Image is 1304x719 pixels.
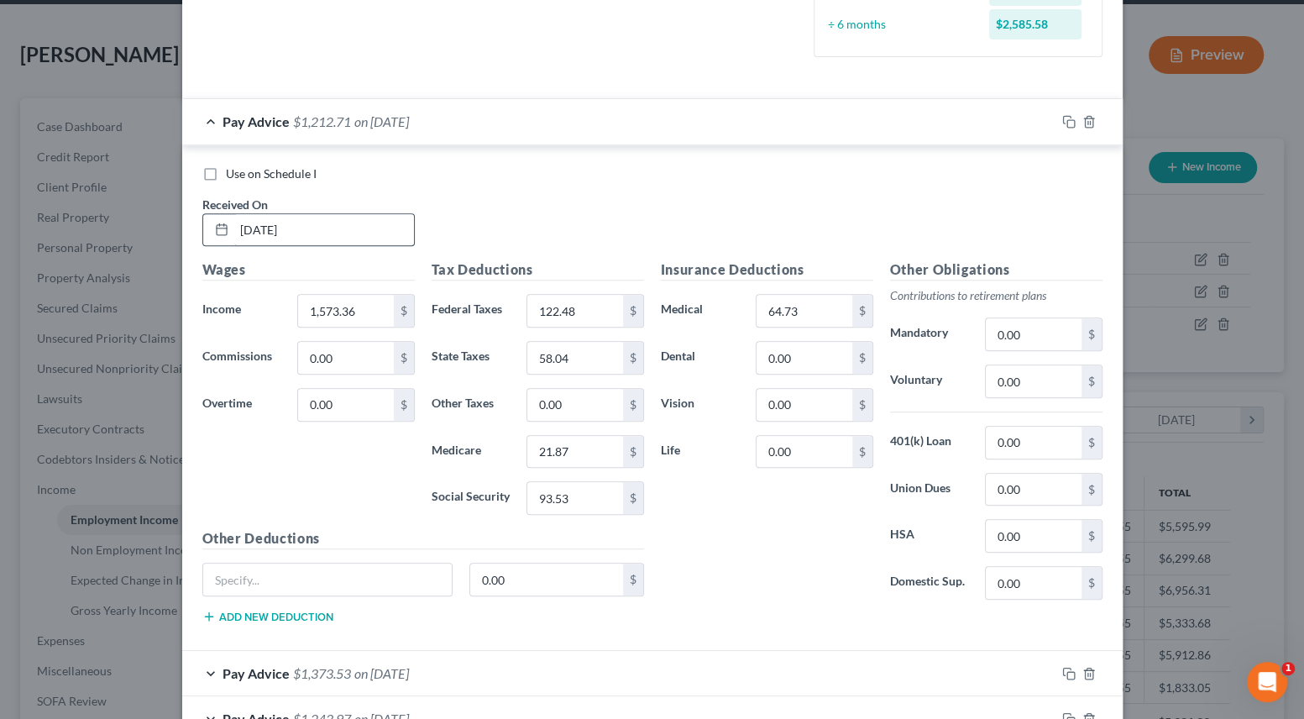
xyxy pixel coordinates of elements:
label: Overtime [194,388,290,422]
span: Use on Schedule I [226,166,317,181]
label: Life [652,435,748,469]
h5: Other Deductions [202,528,644,549]
div: $ [852,295,872,327]
input: 0.00 [986,474,1081,506]
input: 0.00 [527,295,622,327]
div: ÷ 6 months [820,16,982,33]
label: HSA [882,519,977,553]
label: Dental [652,341,748,375]
div: $ [852,342,872,374]
div: $2,585.58 [989,9,1081,39]
div: $ [623,295,643,327]
label: Commissions [194,341,290,375]
label: Medicare [423,435,519,469]
div: $ [394,342,414,374]
input: 0.00 [527,436,622,468]
div: $ [623,482,643,514]
div: $ [852,389,872,421]
div: $ [1081,520,1102,552]
h5: Other Obligations [890,260,1102,281]
input: 0.00 [298,389,393,421]
input: 0.00 [757,436,851,468]
input: 0.00 [527,342,622,374]
input: 0.00 [986,427,1081,459]
input: 0.00 [527,482,622,514]
label: Vision [652,388,748,422]
label: Medical [652,294,748,328]
span: Pay Advice [223,665,290,681]
label: Domestic Sup. [882,566,977,600]
input: 0.00 [986,567,1081,599]
input: 0.00 [757,342,851,374]
span: Pay Advice [223,113,290,129]
div: $ [394,295,414,327]
div: $ [852,436,872,468]
input: 0.00 [298,342,393,374]
div: $ [623,342,643,374]
div: $ [623,389,643,421]
input: Specify... [203,564,453,596]
span: on [DATE] [354,665,409,681]
div: $ [1081,427,1102,459]
span: on [DATE] [354,113,409,129]
label: State Taxes [423,341,519,375]
div: $ [1081,474,1102,506]
input: 0.00 [470,564,623,596]
label: Social Security [423,481,519,515]
div: $ [1081,365,1102,397]
h5: Wages [202,260,415,281]
div: $ [394,389,414,421]
span: $1,212.71 [293,113,351,129]
h5: Tax Deductions [432,260,644,281]
span: $1,373.53 [293,665,351,681]
input: 0.00 [757,389,851,421]
span: Income [202,302,241,316]
input: 0.00 [757,295,851,327]
label: Voluntary [882,365,977,398]
p: Contributions to retirement plans [890,287,1102,304]
div: $ [623,436,643,468]
div: $ [1081,567,1102,599]
div: $ [1081,318,1102,350]
span: Received On [202,197,268,212]
label: Other Taxes [423,388,519,422]
label: 401(k) Loan [882,426,977,459]
input: 0.00 [527,389,622,421]
span: 1 [1281,662,1295,675]
label: Federal Taxes [423,294,519,328]
h5: Insurance Deductions [661,260,873,281]
input: 0.00 [986,318,1081,350]
input: 0.00 [298,295,393,327]
input: 0.00 [986,520,1081,552]
label: Union Dues [882,473,977,506]
input: 0.00 [986,365,1081,397]
input: MM/DD/YYYY [234,214,414,246]
iframe: Intercom live chat [1247,662,1287,702]
label: Mandatory [882,318,977,351]
button: Add new deduction [202,610,333,623]
div: $ [623,564,643,596]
